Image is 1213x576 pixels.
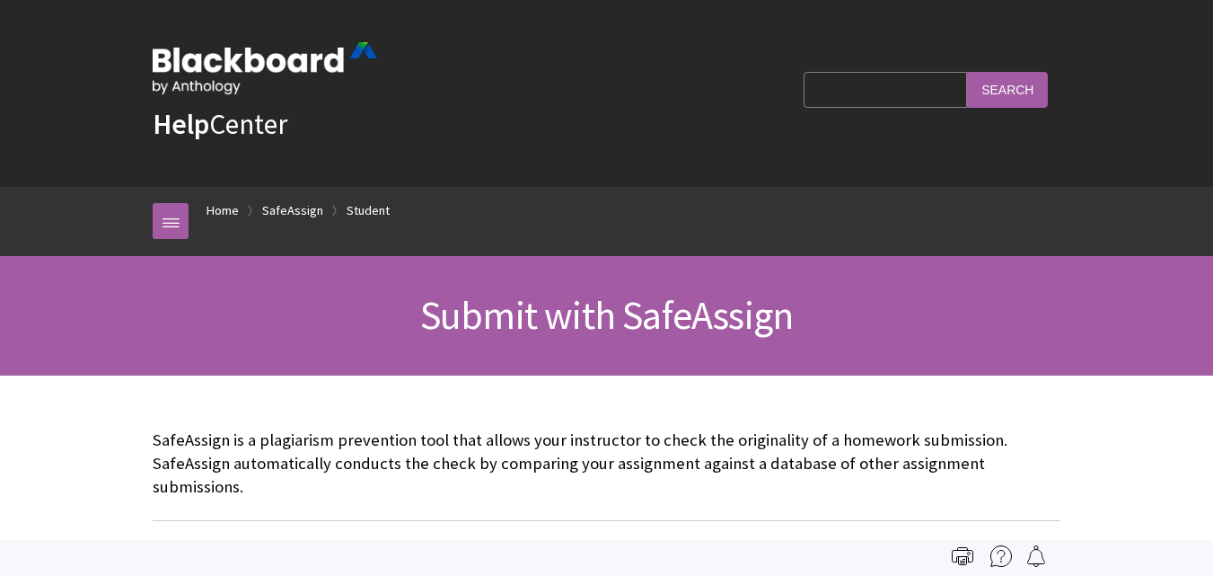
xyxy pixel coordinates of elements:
[952,545,973,567] img: Print
[153,429,1060,500] p: SafeAssign is a plagiarism prevention tool that allows your instructor to check the originality o...
[420,290,793,340] span: Submit with SafeAssign
[967,72,1048,107] input: Search
[1025,545,1047,567] img: Follow this page
[207,199,239,222] a: Home
[347,199,390,222] a: Student
[153,106,287,142] a: HelpCenter
[262,199,323,222] a: SafeAssign
[153,106,209,142] strong: Help
[990,545,1012,567] img: More help
[153,42,377,94] img: Blackboard by Anthology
